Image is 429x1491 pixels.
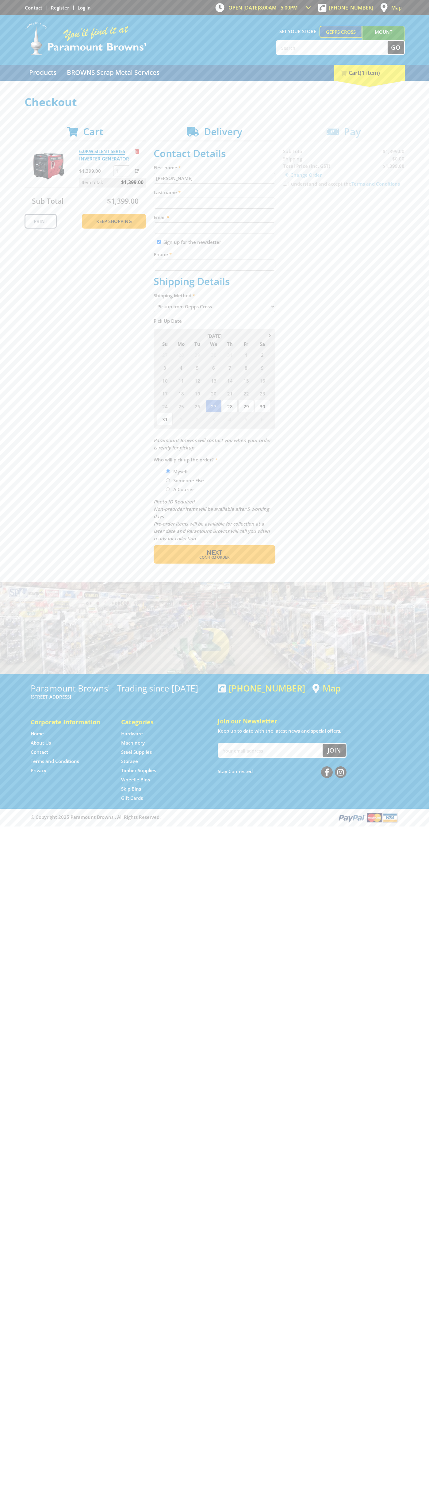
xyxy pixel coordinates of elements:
[121,749,152,755] a: Go to the Steel Supplies page
[157,413,173,425] span: 31
[121,730,143,737] a: Go to the Hardware page
[255,349,270,361] span: 2
[190,374,205,387] span: 12
[154,164,275,171] label: First name
[218,683,305,693] div: [PHONE_NUMBER]
[25,5,42,11] a: Go to the Contact page
[238,387,254,399] span: 22
[238,400,254,412] span: 29
[207,548,222,557] span: Next
[173,400,189,412] span: 25
[31,740,51,746] a: Go to the About Us page
[218,727,399,734] p: Keep up to date with the latest news and special offers.
[157,349,173,361] span: 27
[121,776,150,783] a: Go to the Wheelie Bins page
[238,413,254,425] span: 5
[323,744,346,757] button: Join
[166,469,170,473] input: Please select who will pick up the order.
[31,730,44,737] a: Go to the Home page
[312,683,341,693] a: View a map of Gepps Cross location
[337,812,399,823] img: PayPal, Mastercard, Visa accepted
[31,683,212,693] h3: Paramount Browns' - Trading since [DATE]
[207,333,222,339] span: [DATE]
[320,26,362,38] a: Gepps Cross
[154,437,271,451] em: Paramount Browns will contact you when your order is ready for pickup
[121,178,144,187] span: $1,399.00
[167,556,262,559] span: Confirm order
[222,340,238,348] span: Th
[154,292,275,299] label: Shipping Method
[154,251,275,258] label: Phone
[107,196,139,206] span: $1,399.00
[25,96,405,108] h1: Checkout
[255,340,270,348] span: Sa
[121,795,143,801] a: Go to the Gift Cards page
[31,758,79,765] a: Go to the Terms and Conditions page
[154,317,275,325] label: Pick Up Date
[121,740,145,746] a: Go to the Machinery page
[121,718,199,726] h5: Categories
[206,349,221,361] span: 30
[238,361,254,374] span: 8
[190,413,205,425] span: 2
[154,456,275,463] label: Who will pick up the order?
[32,196,63,206] span: Sub Total
[79,148,129,162] a: 6.0KW SILENT SERIES INVERTER GENERATOR
[154,189,275,196] label: Last name
[154,173,275,184] input: Please enter your first name.
[171,484,196,495] label: A Courier
[31,749,48,755] a: Go to the Contact page
[206,387,221,399] span: 20
[206,361,221,374] span: 6
[218,744,323,757] input: Your email address
[121,786,141,792] a: Go to the Skip Bins page
[31,718,109,726] h5: Corporate Information
[190,349,205,361] span: 29
[157,400,173,412] span: 24
[154,545,275,564] button: Next Confirm order
[157,374,173,387] span: 10
[222,413,238,425] span: 4
[206,374,221,387] span: 13
[62,65,164,81] a: Go to the BROWNS Scrap Metal Services page
[25,812,405,823] div: ® Copyright 2025 Paramount Browns'. All Rights Reserved.
[83,125,103,138] span: Cart
[173,349,189,361] span: 28
[255,413,270,425] span: 6
[206,413,221,425] span: 3
[190,400,205,412] span: 26
[31,767,46,774] a: Go to the Privacy page
[173,413,189,425] span: 1
[238,349,254,361] span: 1
[79,167,112,175] p: $1,399.00
[222,361,238,374] span: 7
[173,340,189,348] span: Mo
[173,361,189,374] span: 4
[157,387,173,399] span: 17
[78,5,91,11] a: Log in
[238,374,254,387] span: 15
[154,260,275,271] input: Please enter your telephone number.
[163,239,221,245] label: Sign up for the newsletter
[277,41,388,54] input: Search
[157,361,173,374] span: 3
[173,374,189,387] span: 11
[218,764,347,779] div: Stay Connected
[154,148,275,159] h2: Contact Details
[171,466,190,477] label: Myself
[190,387,205,399] span: 19
[31,693,212,700] p: [STREET_ADDRESS]
[255,374,270,387] span: 16
[154,214,275,221] label: Email
[51,5,69,11] a: Go to the registration page
[173,387,189,399] span: 18
[25,65,61,81] a: Go to the Products page
[154,301,275,312] select: Please select a shipping method.
[222,400,238,412] span: 28
[190,340,205,348] span: Tu
[259,4,298,11] span: 8:00am - 5:00pm
[238,340,254,348] span: Fr
[121,767,156,774] a: Go to the Timber Supplies page
[30,148,67,184] img: 6.0KW SILENT SERIES INVERTER GENERATOR
[135,148,139,154] a: Remove from cart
